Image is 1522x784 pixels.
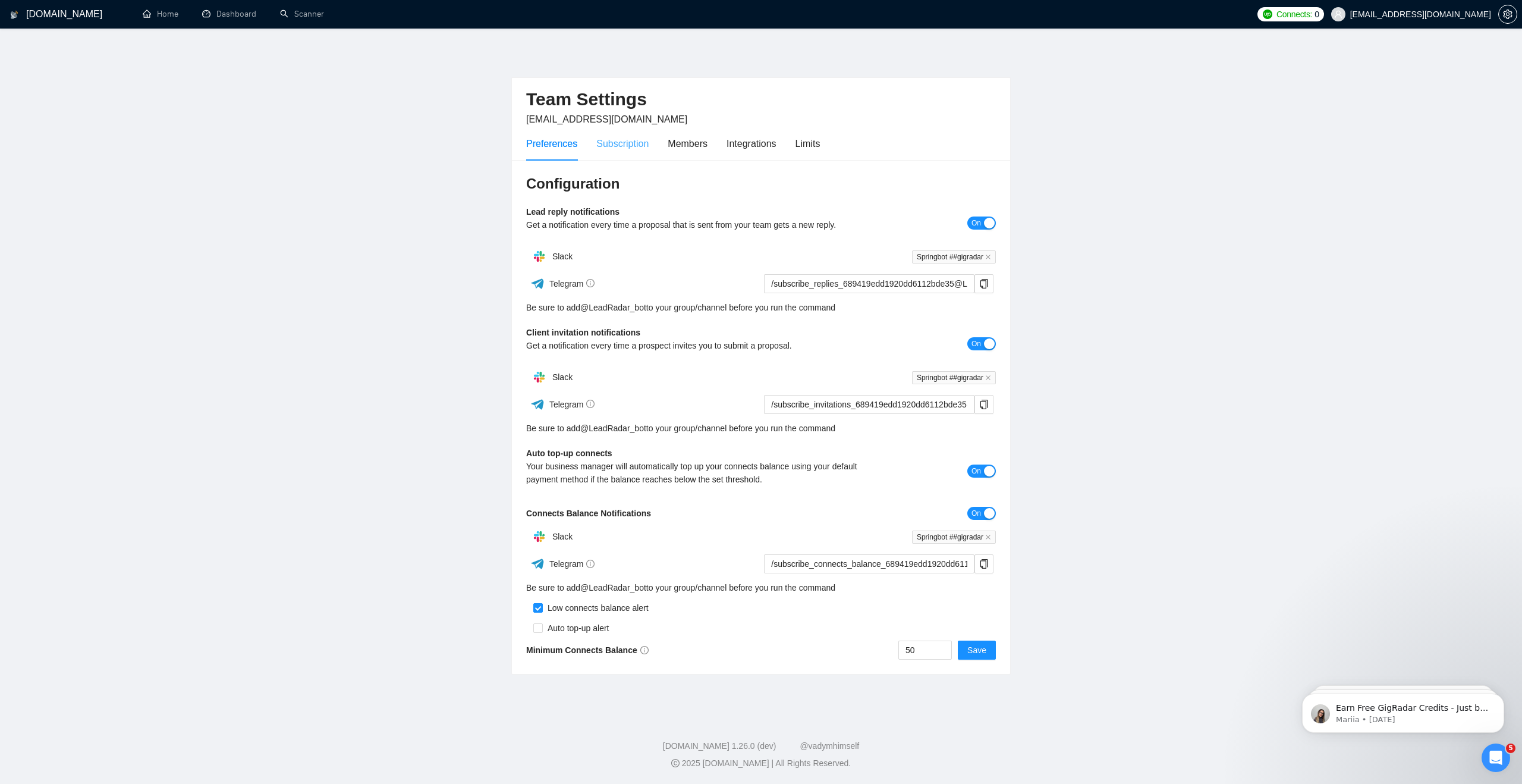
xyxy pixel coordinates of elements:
div: Subscription [596,136,649,151]
a: @LeadRadar_bot [580,581,646,594]
span: Springbot ##gigradar [912,250,996,264]
span: user [1334,10,1342,18]
img: ww3wtPAAAAAElFTkSuQmCC [530,276,545,291]
span: 5 [1506,744,1515,753]
span: On [971,507,981,520]
span: Slack [552,372,573,382]
span: info-circle [640,646,649,654]
a: @LeadRadar_bot [580,301,646,314]
span: setting [1499,10,1517,19]
span: copyright [671,759,680,767]
span: Telegram [549,400,595,409]
b: Lead reply notifications [526,207,620,217]
span: Connects: [1276,8,1312,21]
img: hpQkSZIkSZIkSZIkSZIkSZIkSZIkSZIkSZIkSZIkSZIkSZIkSZIkSZIkSZIkSZIkSZIkSZIkSZIkSZIkSZIkSZIkSZIkSZIkS... [527,525,551,548]
button: copy [974,274,993,293]
b: Connects Balance Notifications [526,509,651,518]
iframe: Intercom notifications message [1284,669,1522,752]
span: info-circle [586,560,595,568]
span: [EMAIL_ADDRESS][DOMAIN_NAME] [526,114,687,124]
span: close [985,254,991,260]
div: Limits [795,136,820,151]
a: @LeadRadar_bot [580,422,646,435]
a: [DOMAIN_NAME] 1.26.0 (dev) [663,741,776,751]
div: Be sure to add to your group/channel before you run the command [526,581,996,594]
span: Save [967,644,986,657]
span: info-circle [586,400,595,408]
img: logo [10,5,18,24]
img: ww3wtPAAAAAElFTkSuQmCC [530,397,545,412]
div: Be sure to add to your group/channel before you run the command [526,301,996,314]
span: Telegram [549,559,595,569]
div: Get a notification every time a prospect invites you to submit a proposal. [526,339,879,352]
span: close [985,375,991,381]
button: copy [974,554,993,573]
a: homeHome [143,9,178,19]
span: Slack [552,252,573,261]
span: close [985,534,991,540]
img: hpQkSZIkSZIkSZIkSZIkSZIkSZIkSZIkSZIkSZIkSZIkSZIkSZIkSZIkSZIkSZIkSZIkSZIkSZIkSZIkSZIkSZIkSZIkSZIkS... [527,365,551,389]
span: On [971,217,981,230]
div: Be sure to add to your group/channel before you run the command [526,422,996,435]
div: Preferences [526,136,577,151]
div: Your business manager will automatically top up your connects balance using your default payment ... [526,460,879,486]
button: Save [958,641,996,660]
button: copy [974,395,993,414]
a: setting [1498,10,1517,19]
span: copy [975,559,993,569]
img: upwork-logo.png [1263,10,1272,19]
button: setting [1498,5,1517,24]
div: Low connects balance alert [543,601,649,614]
div: Get a notification every time a proposal that is sent from your team gets a new reply. [526,218,879,231]
span: Springbot ##gigradar [912,371,996,384]
span: On [971,465,981,478]
h2: Team Settings [526,87,996,112]
span: copy [975,400,993,409]
div: Members [668,136,707,151]
b: Minimum Connects Balance [526,645,649,655]
div: 2025 [DOMAIN_NAME] | All Rights Reserved. [10,757,1512,770]
a: @vadymhimself [800,741,859,751]
b: Client invitation notifications [526,328,640,337]
span: On [971,337,981,350]
span: Slack [552,532,573,541]
div: Integrations [727,136,776,151]
b: Auto top-up connects [526,449,612,458]
h3: Configuration [526,174,996,193]
img: ww3wtPAAAAAElFTkSuQmCC [530,556,545,571]
iframe: Intercom live chat [1482,744,1510,772]
span: copy [975,279,993,288]
a: searchScanner [280,9,324,19]
span: Telegram [549,279,595,288]
span: Springbot ##gigradar [912,531,996,544]
img: hpQkSZIkSZIkSZIkSZIkSZIkSZIkSZIkSZIkSZIkSZIkSZIkSZIkSZIkSZIkSZIkSZIkSZIkSZIkSZIkSZIkSZIkSZIkSZIkS... [527,244,551,268]
div: Auto top-up alert [543,622,609,635]
span: 0 [1315,8,1319,21]
a: dashboardDashboard [202,9,256,19]
span: info-circle [586,279,595,287]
